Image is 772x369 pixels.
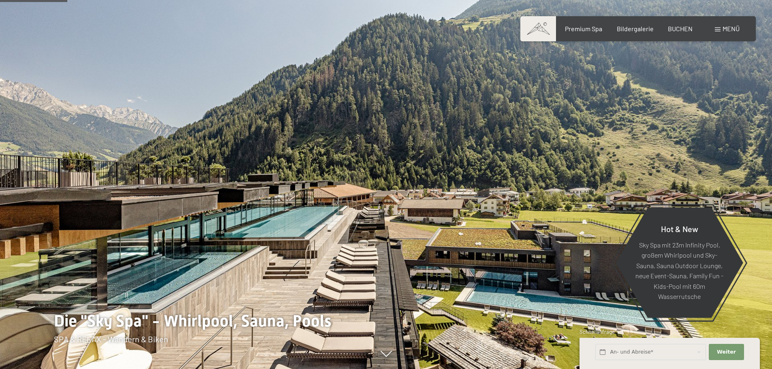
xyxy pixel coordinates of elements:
[661,224,698,233] span: Hot & New
[709,344,744,360] button: Weiter
[723,25,740,32] span: Menü
[635,239,723,302] p: Sky Spa mit 23m Infinity Pool, großem Whirlpool und Sky-Sauna, Sauna Outdoor Lounge, neue Event-S...
[565,25,602,32] a: Premium Spa
[615,207,744,318] a: Hot & New Sky Spa mit 23m Infinity Pool, großem Whirlpool und Sky-Sauna, Sauna Outdoor Lounge, ne...
[580,328,615,335] span: Schnellanfrage
[668,25,693,32] a: BUCHEN
[717,348,736,356] span: Weiter
[617,25,654,32] a: Bildergalerie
